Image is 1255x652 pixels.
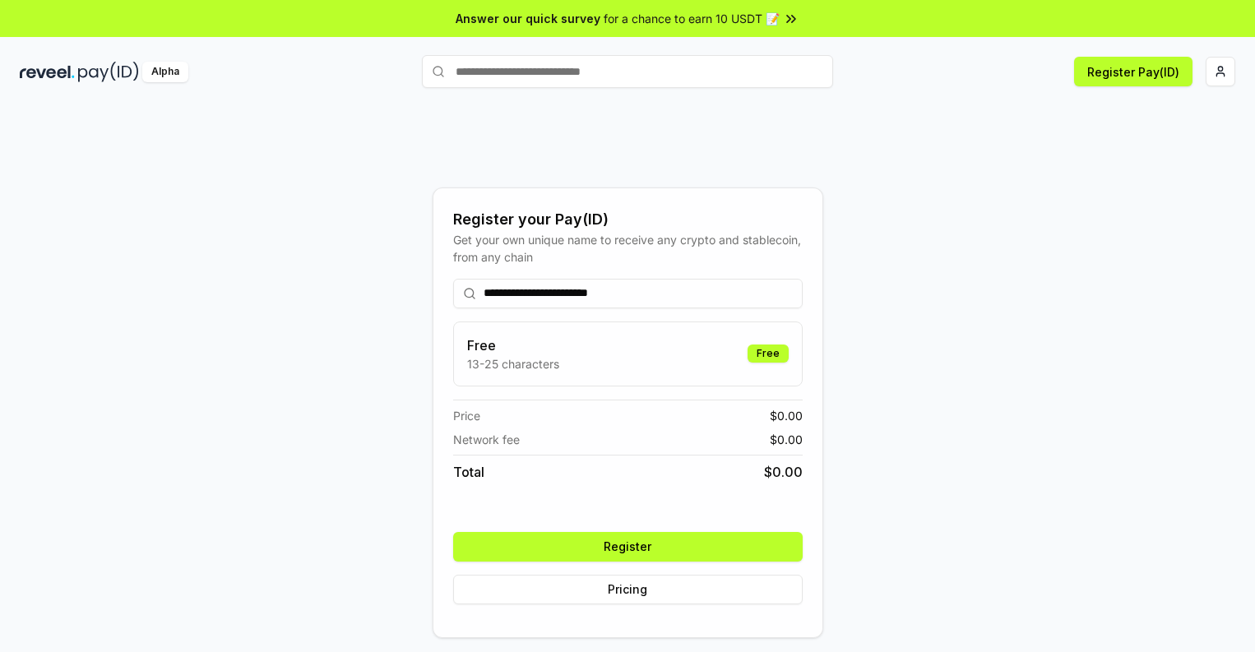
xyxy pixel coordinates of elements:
[453,575,803,604] button: Pricing
[142,62,188,82] div: Alpha
[764,462,803,482] span: $ 0.00
[467,355,559,372] p: 13-25 characters
[453,208,803,231] div: Register your Pay(ID)
[1074,57,1192,86] button: Register Pay(ID)
[770,407,803,424] span: $ 0.00
[453,462,484,482] span: Total
[20,62,75,82] img: reveel_dark
[78,62,139,82] img: pay_id
[453,407,480,424] span: Price
[453,431,520,448] span: Network fee
[453,532,803,562] button: Register
[604,10,780,27] span: for a chance to earn 10 USDT 📝
[456,10,600,27] span: Answer our quick survey
[467,335,559,355] h3: Free
[770,431,803,448] span: $ 0.00
[453,231,803,266] div: Get your own unique name to receive any crypto and stablecoin, from any chain
[748,344,789,363] div: Free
